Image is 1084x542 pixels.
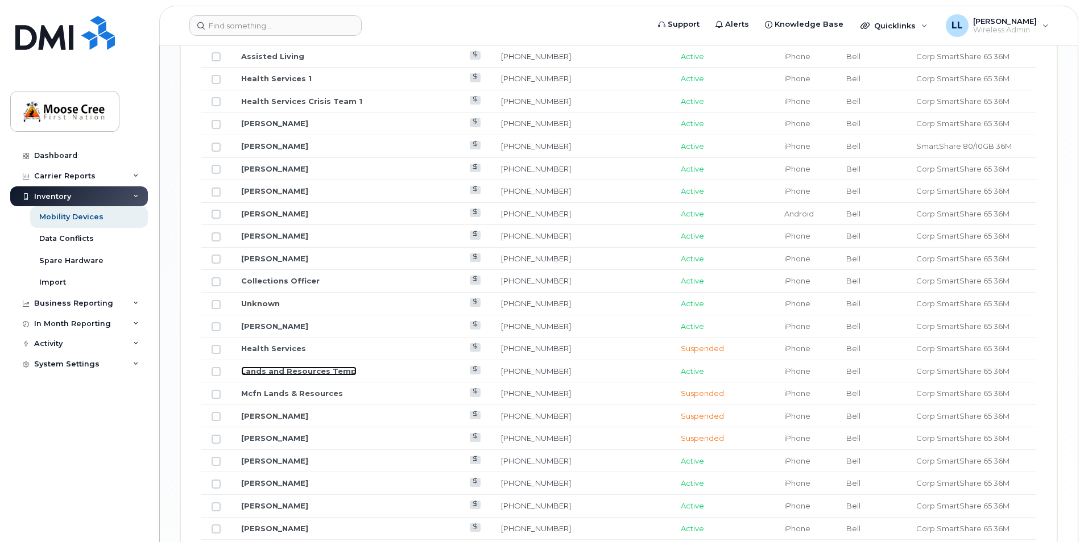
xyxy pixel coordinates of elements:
a: [PHONE_NUMBER] [501,389,571,398]
a: [PHONE_NUMBER] [501,254,571,263]
a: [PERSON_NAME] [241,524,308,533]
span: iPhone [784,186,810,195]
span: Active [681,456,704,465]
span: Bell [846,389,860,398]
a: View Last Bill [470,456,481,464]
span: Active [681,299,704,308]
span: Bell [846,501,860,510]
span: Support [668,19,700,30]
a: Knowledge Base [757,13,851,36]
span: Bell [846,276,860,285]
span: Active [681,141,704,151]
span: Bell [846,366,860,376]
span: Bell [846,97,860,106]
span: Corp SmartShare 65 36M [916,209,1009,218]
span: Active [681,186,704,195]
span: Knowledge Base [775,19,843,30]
a: [PHONE_NUMBER] [501,97,571,106]
span: Bell [846,254,860,263]
a: [PHONE_NUMBER] [501,456,571,465]
a: [PHONE_NUMBER] [501,366,571,376]
a: [PHONE_NUMBER] [501,141,571,151]
a: [PERSON_NAME] [241,209,308,218]
span: Active [681,478,704,487]
a: Alerts [708,13,757,36]
span: Wireless Admin [973,26,1037,35]
span: Corp SmartShare 65 36M [916,322,1009,331]
a: Assisted Living [241,52,304,61]
span: Corp SmartShare 65 36M [916,433,1009,443]
span: Corp SmartShare 65 36M [916,186,1009,195]
span: Active [681,322,704,331]
span: Corp SmartShare 65 36M [916,52,1009,61]
a: [PHONE_NUMBER] [501,344,571,353]
a: [PERSON_NAME] [241,119,308,128]
span: Bell [846,141,860,151]
a: View Last Bill [470,51,481,60]
a: [PHONE_NUMBER] [501,52,571,61]
span: iPhone [784,119,810,128]
span: iPhone [784,254,810,263]
span: Bell [846,344,860,353]
span: Active [681,501,704,510]
span: iPhone [784,74,810,83]
span: [PERSON_NAME] [973,16,1037,26]
span: Active [681,209,704,218]
span: Active [681,97,704,106]
a: View Last Bill [470,276,481,284]
span: Corp SmartShare 65 36M [916,254,1009,263]
a: [PHONE_NUMBER] [501,299,571,308]
span: iPhone [784,52,810,61]
a: View Last Bill [470,366,481,374]
span: Corp SmartShare 65 36M [916,366,1009,376]
span: Corp SmartShare 65 36M [916,164,1009,173]
a: [PERSON_NAME] [241,322,308,331]
span: iPhone [784,524,810,533]
a: Health Services 1 [241,74,312,83]
a: [PERSON_NAME] [241,231,308,240]
a: [PERSON_NAME] [241,501,308,510]
a: View Last Bill [470,164,481,172]
span: Active [681,366,704,376]
a: Lands and Resources Temp [241,366,357,376]
span: iPhone [784,366,810,376]
input: Find something... [189,15,362,36]
a: View Last Bill [470,433,481,441]
span: Active [681,524,704,533]
span: Bell [846,74,860,83]
span: Corp SmartShare 65 36M [916,501,1009,510]
a: View Last Bill [470,321,481,330]
a: [PERSON_NAME] [241,478,308,487]
span: Active [681,74,704,83]
span: iPhone [784,478,810,487]
a: [PHONE_NUMBER] [501,276,571,285]
a: View Last Bill [470,501,481,509]
span: iPhone [784,433,810,443]
a: Support [650,13,708,36]
a: [PHONE_NUMBER] [501,164,571,173]
span: Bell [846,119,860,128]
span: Bell [846,231,860,240]
span: Active [681,164,704,173]
a: Unknown [241,299,280,308]
a: [PHONE_NUMBER] [501,231,571,240]
span: iPhone [784,141,810,151]
a: View Last Bill [470,209,481,217]
a: View Last Bill [470,298,481,307]
span: Active [681,52,704,61]
a: View Last Bill [470,523,481,532]
span: Active [681,276,704,285]
a: View Last Bill [470,343,481,352]
a: [PHONE_NUMBER] [501,119,571,128]
span: Android [784,209,814,218]
a: View Last Bill [470,411,481,419]
span: Bell [846,322,860,331]
span: Suspended [681,344,724,353]
span: iPhone [784,276,810,285]
span: Bell [846,524,860,533]
a: View Last Bill [470,96,481,105]
a: View Last Bill [470,388,481,397]
span: Corp SmartShare 65 36M [916,119,1009,128]
a: [PERSON_NAME] [241,164,308,173]
a: [PHONE_NUMBER] [501,186,571,195]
